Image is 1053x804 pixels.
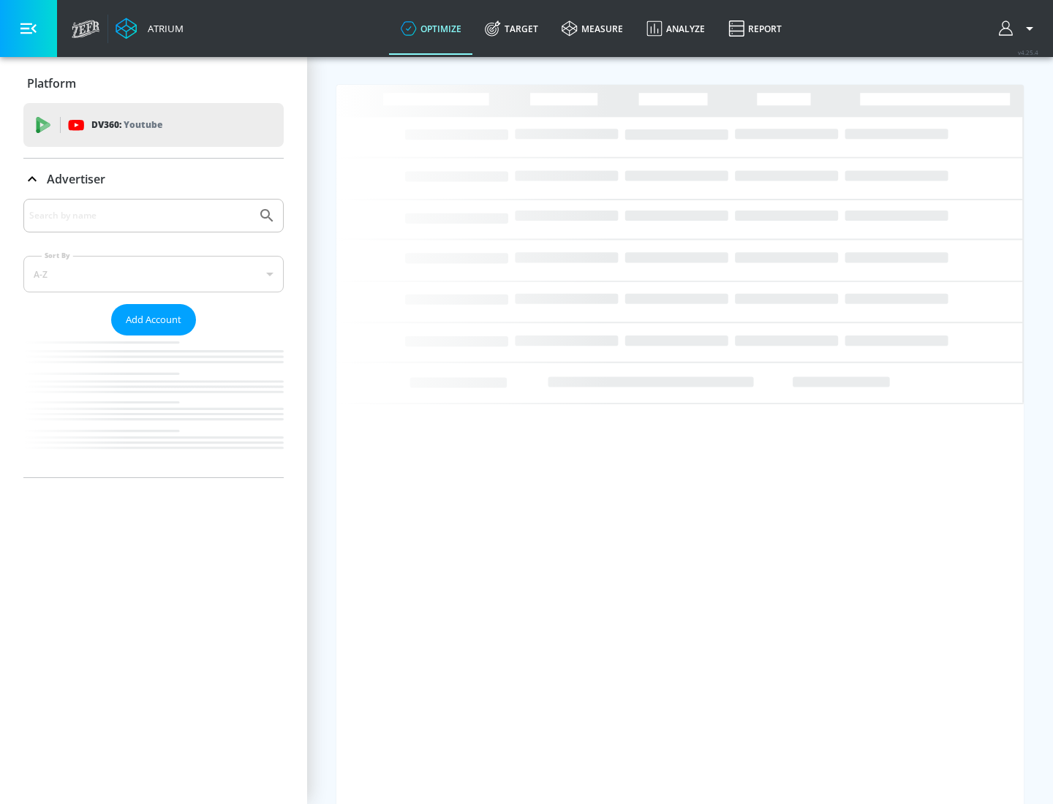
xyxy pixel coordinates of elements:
[47,171,105,187] p: Advertiser
[91,117,162,133] p: DV360:
[389,2,473,55] a: optimize
[717,2,793,55] a: Report
[142,22,184,35] div: Atrium
[23,63,284,104] div: Platform
[23,256,284,292] div: A-Z
[111,304,196,335] button: Add Account
[550,2,635,55] a: measure
[473,2,550,55] a: Target
[124,117,162,132] p: Youtube
[29,206,251,225] input: Search by name
[126,311,181,328] span: Add Account
[23,159,284,200] div: Advertiser
[27,75,76,91] p: Platform
[116,18,184,39] a: Atrium
[42,251,73,260] label: Sort By
[23,103,284,147] div: DV360: Youtube
[23,199,284,477] div: Advertiser
[1018,48,1038,56] span: v 4.25.4
[23,335,284,477] nav: list of Advertiser
[635,2,717,55] a: Analyze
